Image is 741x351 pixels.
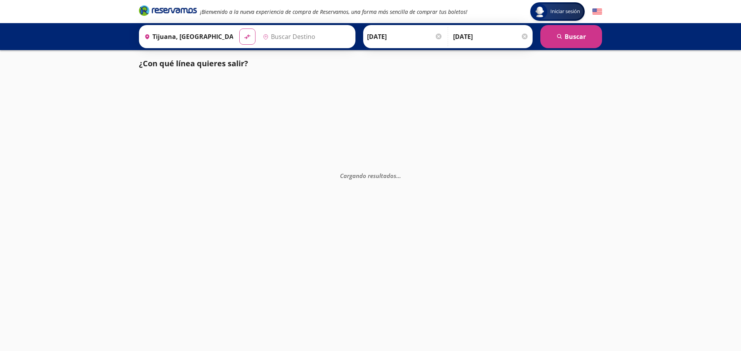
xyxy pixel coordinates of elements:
[396,171,398,179] span: .
[340,171,401,179] em: Cargando resultados
[453,27,529,46] input: Opcional
[200,8,467,15] em: ¡Bienvenido a la nueva experiencia de compra de Reservamos, una forma más sencilla de comprar tus...
[540,25,602,48] button: Buscar
[260,27,352,46] input: Buscar Destino
[547,8,583,15] span: Iniciar sesión
[367,27,443,46] input: Elegir Fecha
[139,5,197,16] i: Brand Logo
[399,171,401,179] span: .
[398,171,399,179] span: .
[139,58,248,69] p: ¿Con qué línea quieres salir?
[139,5,197,18] a: Brand Logo
[592,7,602,17] button: English
[141,27,233,46] input: Buscar Origen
